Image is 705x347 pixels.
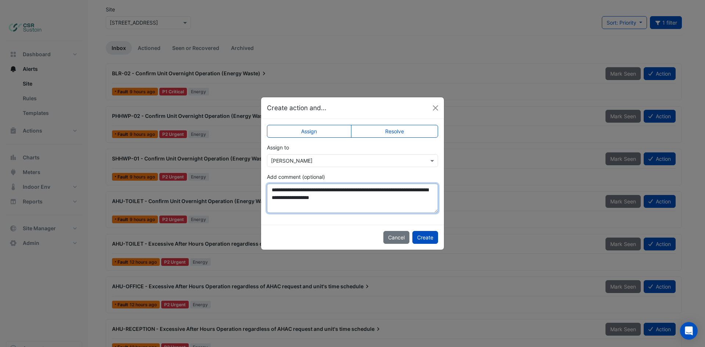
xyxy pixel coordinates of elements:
label: Resolve [351,125,438,138]
button: Close [430,102,441,113]
h5: Create action and... [267,103,326,113]
div: Open Intercom Messenger [680,322,698,340]
button: Create [412,231,438,244]
label: Assign [267,125,351,138]
button: Cancel [383,231,409,244]
label: Add comment (optional) [267,173,325,181]
label: Assign to [267,144,289,151]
